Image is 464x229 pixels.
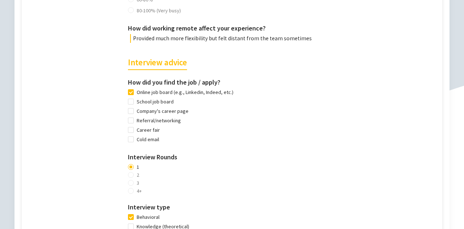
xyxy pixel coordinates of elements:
[134,135,162,143] span: Cold email
[128,43,187,70] h2: Interview advice
[128,77,439,87] h3: How did you find the job / apply?
[134,98,177,106] span: School job board
[128,152,439,162] h3: Interview Rounds
[134,126,163,134] span: Career fair
[128,23,439,33] h3: How did working remote affect your experience?
[134,107,191,115] span: Company's career page
[128,202,439,212] h3: Interview type
[134,88,236,96] span: Online job board (e.g., Linkedin, Indeed, etc.)
[134,163,142,171] span: 1
[134,116,184,124] span: Referral/networking
[130,34,439,43] p: Provided much more flexibility but felt distant from the team sometimes
[134,213,162,221] span: Behavioral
